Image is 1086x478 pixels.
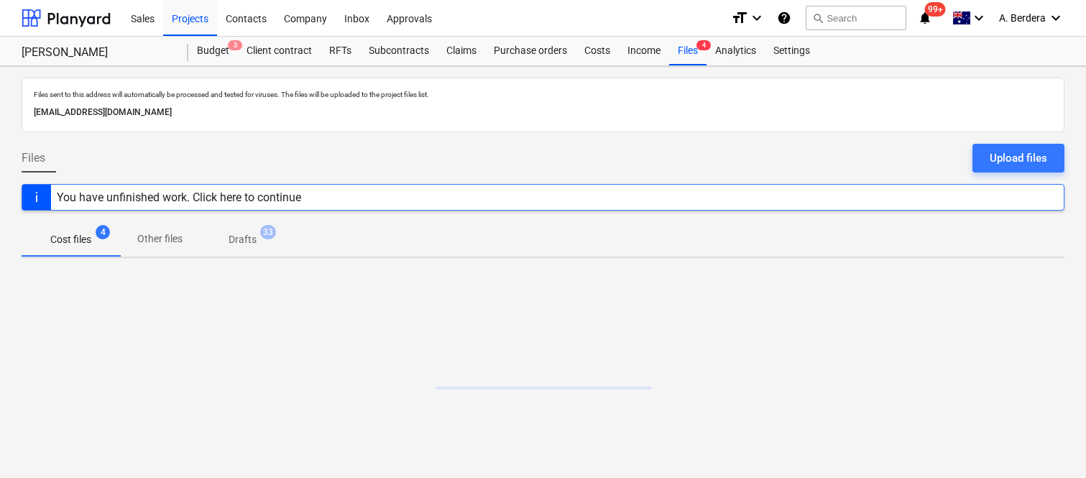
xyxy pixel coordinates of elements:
p: Other files [137,231,183,247]
iframe: Chat Widget [1014,409,1086,478]
button: Upload files [972,144,1064,173]
a: Subcontracts [360,37,438,65]
p: Files sent to this address will automatically be processed and tested for viruses. The files will... [34,90,1052,99]
div: Upload files [990,149,1047,167]
span: 99+ [925,2,946,17]
span: 3 [228,40,242,50]
a: Claims [438,37,485,65]
p: Cost files [50,232,91,247]
div: Budget [188,37,238,65]
i: format_size [731,9,748,27]
div: You have unfinished work. Click here to continue [57,190,301,204]
span: search [812,12,824,24]
button: Search [806,6,906,30]
a: Budget3 [188,37,238,65]
a: Settings [765,37,819,65]
div: Files [669,37,707,65]
span: 4 [696,40,711,50]
i: notifications [918,9,932,27]
a: Files4 [669,37,707,65]
i: keyboard_arrow_down [1047,9,1064,27]
a: Client contract [238,37,321,65]
a: Purchase orders [485,37,576,65]
a: Income [619,37,669,65]
span: 33 [260,225,276,239]
p: [EMAIL_ADDRESS][DOMAIN_NAME] [34,105,1052,120]
a: RFTs [321,37,360,65]
span: Files [22,150,45,167]
a: Costs [576,37,619,65]
i: keyboard_arrow_down [970,9,988,27]
a: Analytics [707,37,765,65]
div: [PERSON_NAME] [22,45,171,60]
p: Drafts [229,232,257,247]
span: A. Berdera [999,12,1046,24]
i: keyboard_arrow_down [748,9,765,27]
i: Knowledge base [777,9,791,27]
span: 4 [96,225,110,239]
